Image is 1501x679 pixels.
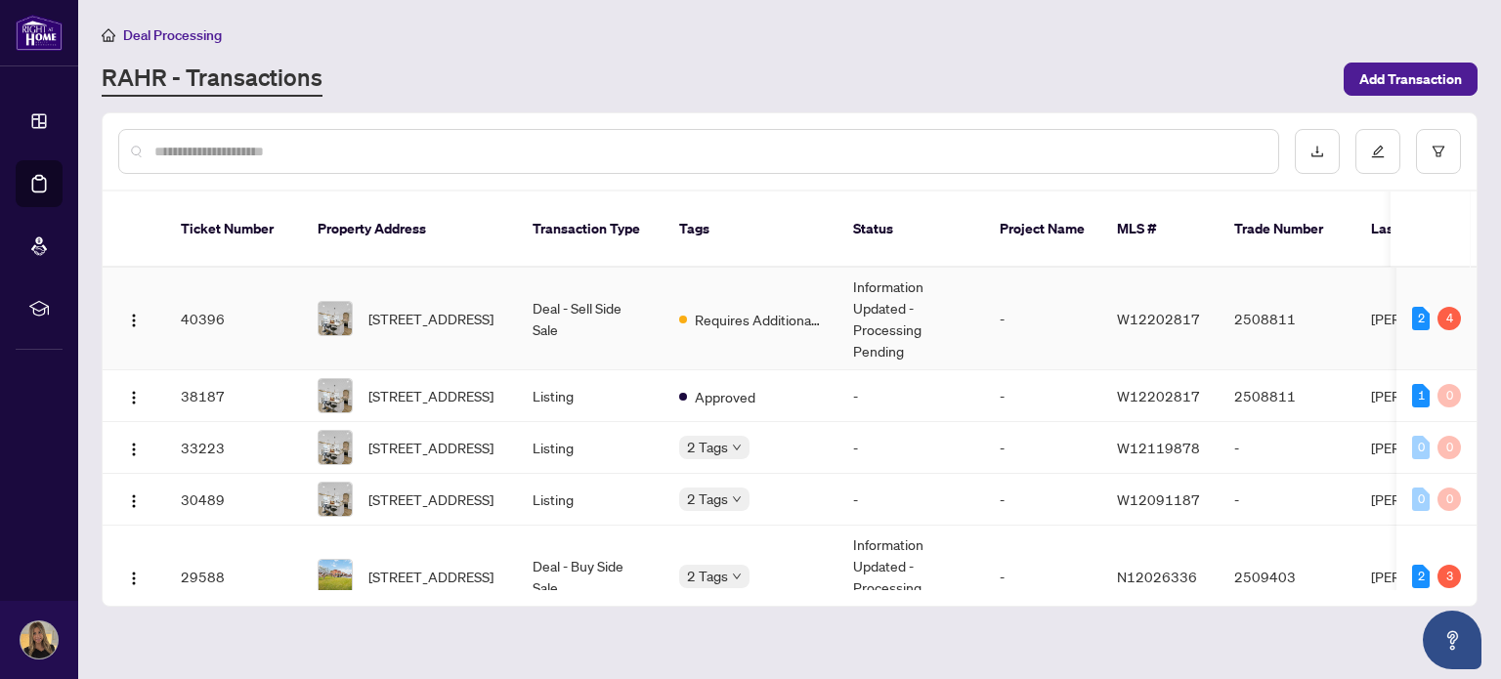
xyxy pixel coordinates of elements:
img: Logo [126,313,142,328]
span: W12091187 [1117,490,1200,508]
td: - [984,474,1101,526]
th: Transaction Type [517,191,664,268]
span: down [732,494,742,504]
div: 1 [1412,384,1430,407]
td: - [984,268,1101,370]
button: Logo [118,484,150,515]
span: W12119878 [1117,439,1200,456]
button: Logo [118,432,150,463]
span: N12026336 [1117,568,1197,585]
th: Ticket Number [165,191,302,268]
td: 2509403 [1219,526,1355,628]
span: Deal Processing [123,26,222,44]
img: Logo [126,493,142,509]
div: 0 [1412,488,1430,511]
span: filter [1432,145,1445,158]
div: 2 [1412,307,1430,330]
th: Property Address [302,191,517,268]
img: Logo [126,442,142,457]
div: 0 [1437,436,1461,459]
td: Deal - Buy Side Sale [517,526,664,628]
span: [STREET_ADDRESS] [368,385,493,406]
button: Logo [118,380,150,411]
a: RAHR - Transactions [102,62,322,97]
img: Logo [126,571,142,586]
span: download [1310,145,1324,158]
span: down [732,572,742,581]
td: 38187 [165,370,302,422]
div: 4 [1437,307,1461,330]
span: W12202817 [1117,310,1200,327]
img: thumbnail-img [319,483,352,516]
img: Logo [126,390,142,405]
button: Logo [118,561,150,592]
span: Approved [695,386,755,407]
button: Logo [118,303,150,334]
span: [STREET_ADDRESS] [368,566,493,587]
td: Information Updated - Processing Pending [837,268,984,370]
th: Status [837,191,984,268]
th: Trade Number [1219,191,1355,268]
td: 33223 [165,422,302,474]
td: - [1219,474,1355,526]
td: - [837,422,984,474]
td: - [984,422,1101,474]
td: 2508811 [1219,370,1355,422]
th: Tags [664,191,837,268]
td: Deal - Sell Side Sale [517,268,664,370]
img: thumbnail-img [319,560,352,593]
div: 0 [1437,488,1461,511]
img: thumbnail-img [319,379,352,412]
span: edit [1371,145,1385,158]
td: 30489 [165,474,302,526]
button: filter [1416,129,1461,174]
span: [STREET_ADDRESS] [368,437,493,458]
span: down [732,443,742,452]
span: [STREET_ADDRESS] [368,308,493,329]
div: 0 [1437,384,1461,407]
span: Requires Additional Docs [695,309,822,330]
img: thumbnail-img [319,431,352,464]
div: 0 [1412,436,1430,459]
div: 2 [1412,565,1430,588]
td: - [837,370,984,422]
td: Listing [517,474,664,526]
th: MLS # [1101,191,1219,268]
span: home [102,28,115,42]
span: [STREET_ADDRESS] [368,488,493,510]
td: - [837,474,984,526]
th: Project Name [984,191,1101,268]
button: edit [1355,129,1400,174]
button: Open asap [1423,611,1481,669]
span: 2 Tags [687,436,728,458]
td: Listing [517,370,664,422]
td: - [984,526,1101,628]
div: 3 [1437,565,1461,588]
img: logo [16,15,63,51]
td: Information Updated - Processing Pending [837,526,984,628]
img: thumbnail-img [319,302,352,335]
td: Listing [517,422,664,474]
td: 2508811 [1219,268,1355,370]
button: Add Transaction [1344,63,1478,96]
span: 2 Tags [687,565,728,587]
td: 40396 [165,268,302,370]
td: - [1219,422,1355,474]
span: 2 Tags [687,488,728,510]
span: Add Transaction [1359,64,1462,95]
td: 29588 [165,526,302,628]
td: - [984,370,1101,422]
button: download [1295,129,1340,174]
img: Profile Icon [21,621,58,658]
span: W12202817 [1117,387,1200,404]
